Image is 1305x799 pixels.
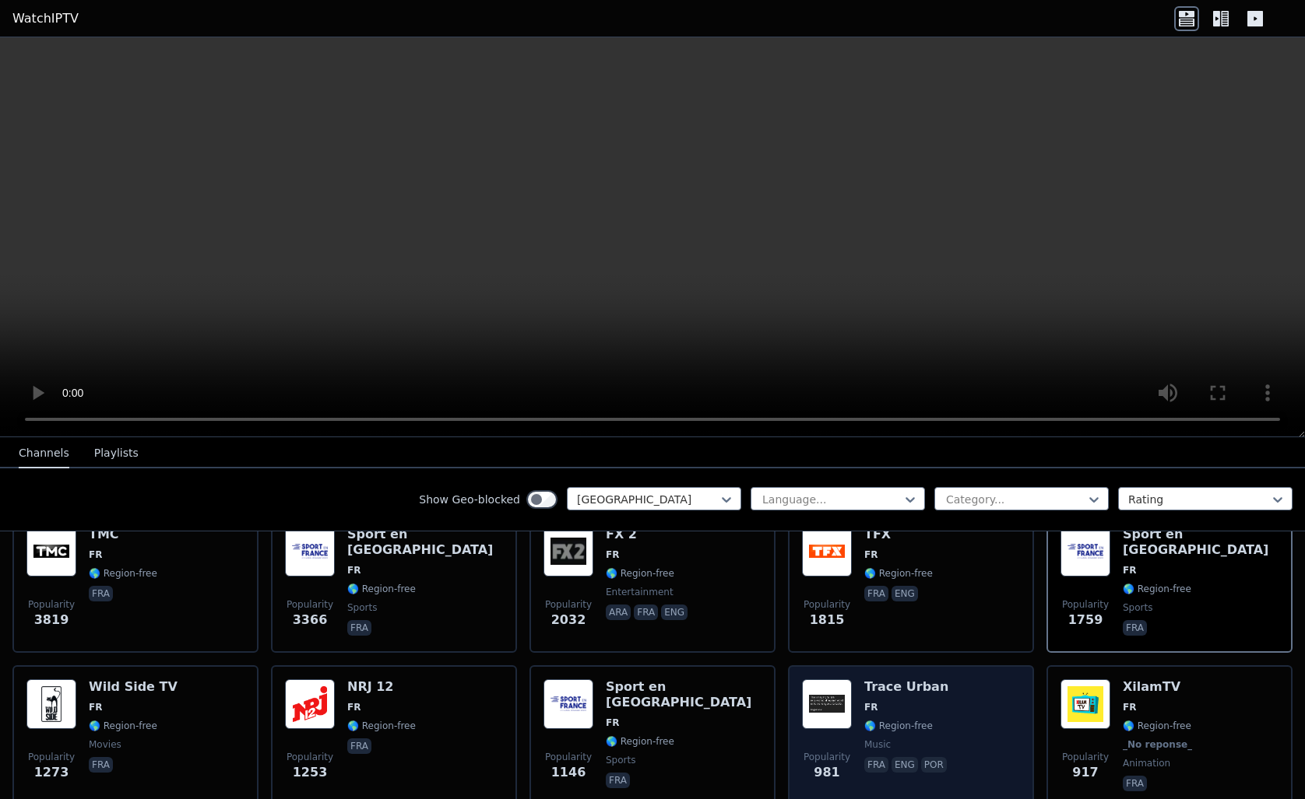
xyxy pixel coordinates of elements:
p: fra [89,757,113,773]
span: 1759 [1068,611,1103,629]
button: Channels [19,439,69,468]
span: 981 [814,763,839,782]
span: 1146 [551,763,586,782]
span: FR [864,701,878,713]
p: fra [864,586,888,601]
span: Popularity [1062,751,1109,763]
span: 3366 [293,611,328,629]
p: fra [347,620,371,636]
img: FX 2 [543,527,593,576]
span: Popularity [28,751,75,763]
span: FR [1123,564,1136,576]
span: movies [89,738,121,751]
label: Show Geo-blocked [419,492,520,507]
span: 🌎 Region-free [1123,583,1191,595]
span: 2032 [551,611,586,629]
span: animation [1123,757,1170,769]
button: Playlists [94,439,139,468]
p: fra [634,605,658,620]
span: sports [1123,601,1152,614]
p: fra [606,773,630,788]
span: FR [606,548,619,561]
p: eng [892,757,918,773]
h6: NRJ 12 [347,679,416,695]
p: fra [347,738,371,754]
span: 🌎 Region-free [606,567,674,580]
h6: Trace Urban [864,679,950,695]
span: Popularity [1062,598,1109,611]
p: fra [1123,620,1147,636]
span: Popularity [804,598,850,611]
span: 🌎 Region-free [89,720,157,732]
span: Popularity [28,598,75,611]
span: FR [89,548,102,561]
h6: TFX [864,527,933,542]
p: fra [864,757,888,773]
span: Popularity [287,598,333,611]
span: Popularity [545,598,592,611]
img: Sport en France [543,679,593,729]
span: FR [347,701,361,713]
span: entertainment [606,586,674,598]
span: 🌎 Region-free [864,720,933,732]
a: WatchIPTV [12,9,79,28]
span: 🌎 Region-free [1123,720,1191,732]
span: FR [347,564,361,576]
h6: TMC [89,527,157,542]
img: XilamTV [1061,679,1110,729]
span: 1253 [293,763,328,782]
p: ara [606,605,631,620]
span: _No reponse_ [1123,738,1192,751]
p: eng [892,586,918,601]
img: NRJ 12 [285,679,335,729]
p: fra [89,586,113,601]
img: Sport en France [1061,527,1110,576]
span: 3819 [34,611,69,629]
span: FR [1123,701,1136,713]
span: 🌎 Region-free [347,720,416,732]
span: FR [864,548,878,561]
h6: Sport en [GEOGRAPHIC_DATA] [347,527,503,558]
p: por [921,757,947,773]
p: fra [1123,776,1147,791]
img: Wild Side TV [26,679,76,729]
span: sports [606,754,635,766]
span: music [864,738,891,751]
img: TMC [26,527,76,576]
span: FR [606,717,619,729]
span: 🌎 Region-free [864,567,933,580]
span: Popularity [545,751,592,763]
h6: FX 2 [606,527,691,542]
span: 917 [1072,763,1098,782]
img: TFX [802,527,852,576]
span: 1815 [810,611,845,629]
h6: Sport en [GEOGRAPHIC_DATA] [1123,527,1279,558]
h6: XilamTV [1123,679,1195,695]
h6: Sport en [GEOGRAPHIC_DATA] [606,679,762,710]
span: Popularity [804,751,850,763]
img: Sport en France [285,527,335,576]
span: 🌎 Region-free [89,567,157,580]
span: 🌎 Region-free [606,735,674,748]
img: Trace Urban [802,679,852,729]
h6: Wild Side TV [89,679,178,695]
span: 1273 [34,763,69,782]
span: sports [347,601,377,614]
span: FR [89,701,102,713]
span: 🌎 Region-free [347,583,416,595]
span: Popularity [287,751,333,763]
p: eng [661,605,688,620]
